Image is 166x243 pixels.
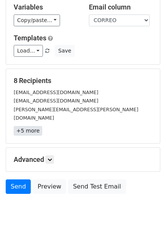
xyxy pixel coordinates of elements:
a: Send Test Email [68,179,126,194]
iframe: Chat Widget [128,206,166,243]
small: [EMAIL_ADDRESS][DOMAIN_NAME] [14,98,98,104]
div: Widget de chat [128,206,166,243]
small: [PERSON_NAME][EMAIL_ADDRESS][PERSON_NAME][DOMAIN_NAME] [14,107,138,121]
a: Load... [14,45,43,57]
a: Preview [33,179,66,194]
small: [EMAIL_ADDRESS][DOMAIN_NAME] [14,90,98,95]
button: Save [55,45,74,57]
h5: Variables [14,3,77,11]
h5: Advanced [14,155,152,164]
a: Send [6,179,31,194]
a: +5 more [14,126,42,136]
h5: 8 Recipients [14,77,152,85]
a: Templates [14,34,46,42]
h5: Email column [89,3,153,11]
a: Copy/paste... [14,14,60,26]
